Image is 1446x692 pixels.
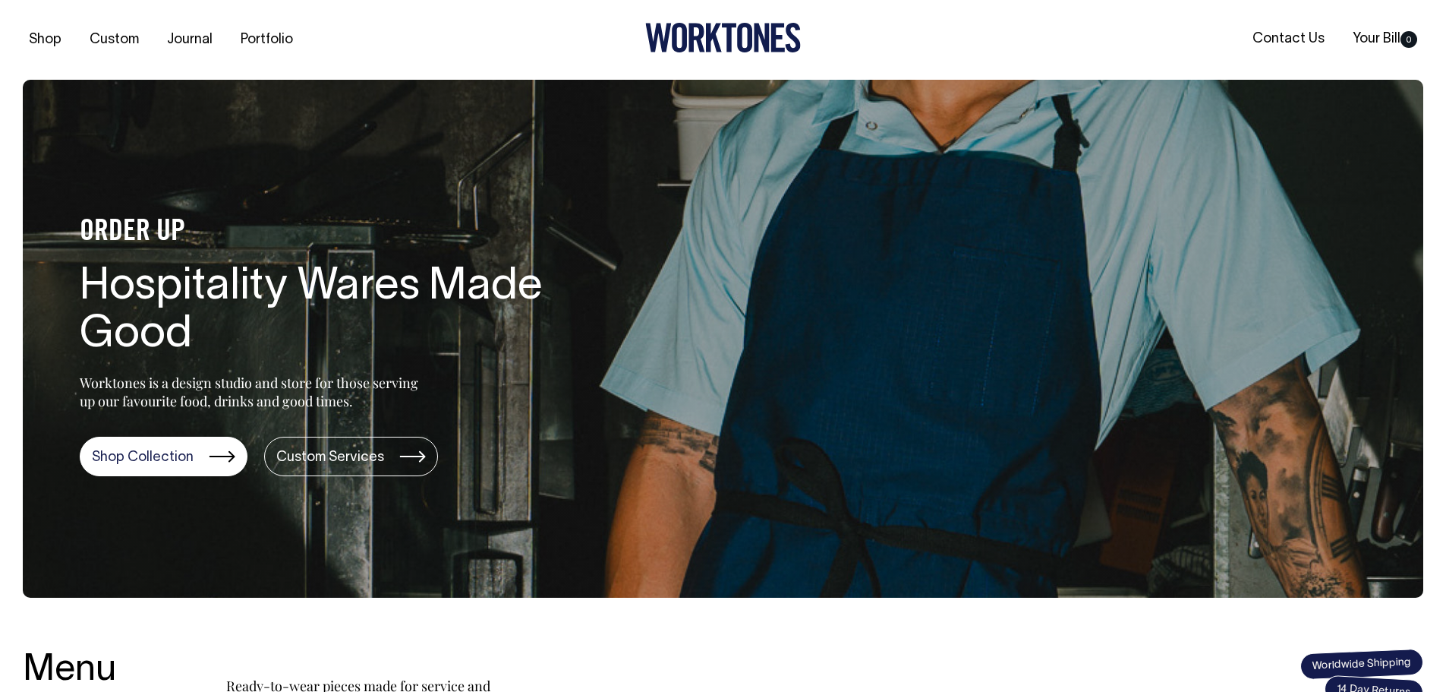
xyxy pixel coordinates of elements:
[1246,27,1331,52] a: Contact Us
[1300,648,1423,680] span: Worldwide Shipping
[80,216,565,248] h4: ORDER UP
[83,27,145,52] a: Custom
[161,27,219,52] a: Journal
[264,437,438,476] a: Custom Services
[1400,31,1417,48] span: 0
[235,27,299,52] a: Portfolio
[80,264,565,361] h1: Hospitality Wares Made Good
[80,374,425,410] p: Worktones is a design studio and store for those serving up our favourite food, drinks and good t...
[1347,27,1423,52] a: Your Bill0
[80,437,247,476] a: Shop Collection
[23,27,68,52] a: Shop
